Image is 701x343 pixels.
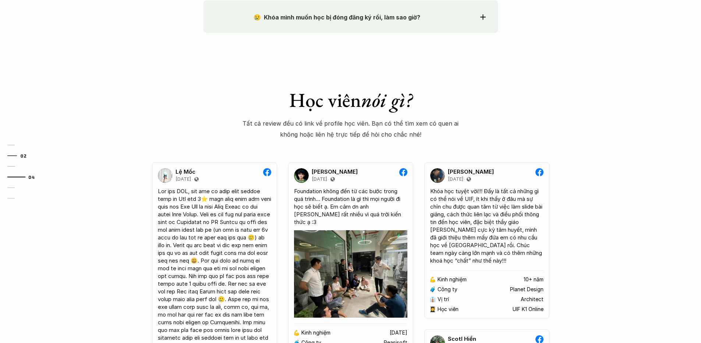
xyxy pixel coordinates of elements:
a: 02 [7,151,42,160]
p: UIF K1 Online [513,306,544,313]
a: [PERSON_NAME][DATE]Khóa học tuyệt vời!!! Đấy là tất cả những gì có thể nói về UIF, ít khi thấy ở ... [424,162,549,318]
p: Scotl Hiền [448,336,476,342]
p: Học viên [438,306,459,313]
strong: 02 [21,153,26,158]
p: [PERSON_NAME] [312,169,358,175]
div: Khóa học tuyệt vời!!! Đấy là tất cả những gì có thể nói về UIF, ít khi thấy ở đâu mà sự chỉn chu ... [430,187,544,264]
a: 04 [7,173,42,181]
p: Vị trí [438,296,449,303]
em: nói gì? [361,87,412,113]
p: Kinh nghiệm [301,330,330,336]
p: 💪 [429,277,436,283]
strong: 😢 Khóa mình muốn học bị đóng đăng ký rồi, làm sao giờ? [254,14,420,21]
p: 💪 [293,330,300,336]
p: [DATE] [448,176,463,182]
p: Lệ Mốc [176,169,195,175]
p: [DATE] [312,176,327,182]
p: [PERSON_NAME] [448,169,494,175]
p: Tất cả review đều có link về profile học viên. Bạn có thể tìm xem có quen ai không hoặc liên hệ t... [242,118,459,140]
p: Kinh nghiệm [438,277,467,283]
p: Architect [521,296,544,303]
p: 👔 [429,296,436,303]
strong: 04 [28,174,35,179]
p: [DATE] [176,176,191,182]
p: Công ty [438,286,457,293]
p: 10+ năm [524,277,544,283]
div: Foundation không đến từ các bước trong quá trình... Foundation là gì thì mọi người đi học sẽ biết... [294,187,407,226]
p: 🧳 [429,286,436,293]
p: 👩‍🎓 [429,306,436,313]
p: [DATE] [390,330,407,336]
h1: Học viên [242,88,459,112]
p: Planet Design [510,286,544,293]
